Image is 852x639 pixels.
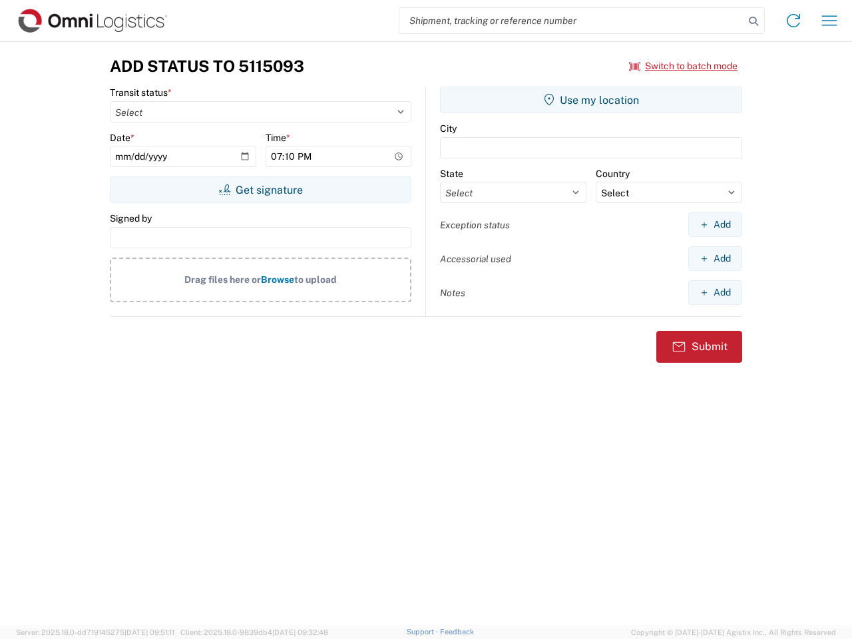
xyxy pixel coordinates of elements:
[180,628,328,636] span: Client: 2025.18.0-9839db4
[266,132,290,144] label: Time
[110,132,134,144] label: Date
[110,87,172,99] label: Transit status
[440,253,511,265] label: Accessorial used
[440,87,742,113] button: Use my location
[440,628,474,636] a: Feedback
[688,280,742,305] button: Add
[184,274,261,285] span: Drag files here or
[399,8,744,33] input: Shipment, tracking or reference number
[440,168,463,180] label: State
[261,274,294,285] span: Browse
[110,176,411,203] button: Get signature
[440,122,457,134] label: City
[688,212,742,237] button: Add
[629,55,738,77] button: Switch to batch mode
[688,246,742,271] button: Add
[656,331,742,363] button: Submit
[110,212,152,224] label: Signed by
[407,628,440,636] a: Support
[440,287,465,299] label: Notes
[124,628,174,636] span: [DATE] 09:51:11
[16,628,174,636] span: Server: 2025.18.0-dd719145275
[272,628,328,636] span: [DATE] 09:32:48
[110,57,304,76] h3: Add Status to 5115093
[631,626,836,638] span: Copyright © [DATE]-[DATE] Agistix Inc., All Rights Reserved
[294,274,337,285] span: to upload
[440,219,510,231] label: Exception status
[596,168,630,180] label: Country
